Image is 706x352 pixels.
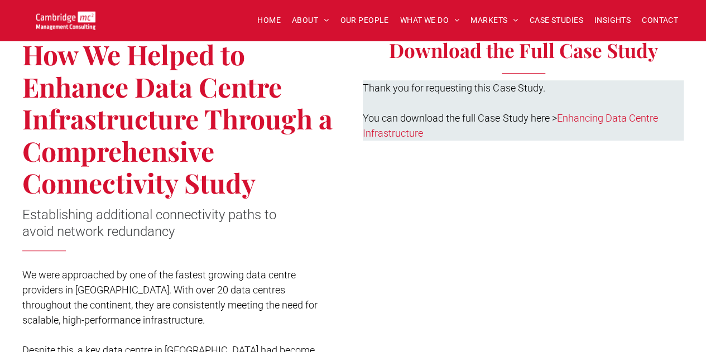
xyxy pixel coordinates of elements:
[252,12,286,29] a: HOME
[363,110,684,141] p: You can download the full Case Study here >
[22,36,333,200] span: How We Helped to Enhance Data Centre Infrastructure Through a Comprehensive Connectivity Study
[334,12,394,29] a: OUR PEOPLE
[636,12,684,29] a: CONTACT
[389,37,658,63] span: Download the Full Case Study
[286,12,335,29] a: ABOUT
[589,12,636,29] a: INSIGHTS
[22,207,276,239] span: Establishing additional connectivity paths to avoid network redundancy
[22,269,318,326] span: We were approached by one of the fastest growing data centre providers in [GEOGRAPHIC_DATA]. With...
[363,112,657,139] a: Enhancing Data Centre Infrastructure
[363,80,684,95] p: Thank you for requesting this Case Study.
[524,12,589,29] a: CASE STUDIES
[395,12,465,29] a: WHAT WE DO
[36,11,95,30] img: Go to Homepage
[465,12,524,29] a: MARKETS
